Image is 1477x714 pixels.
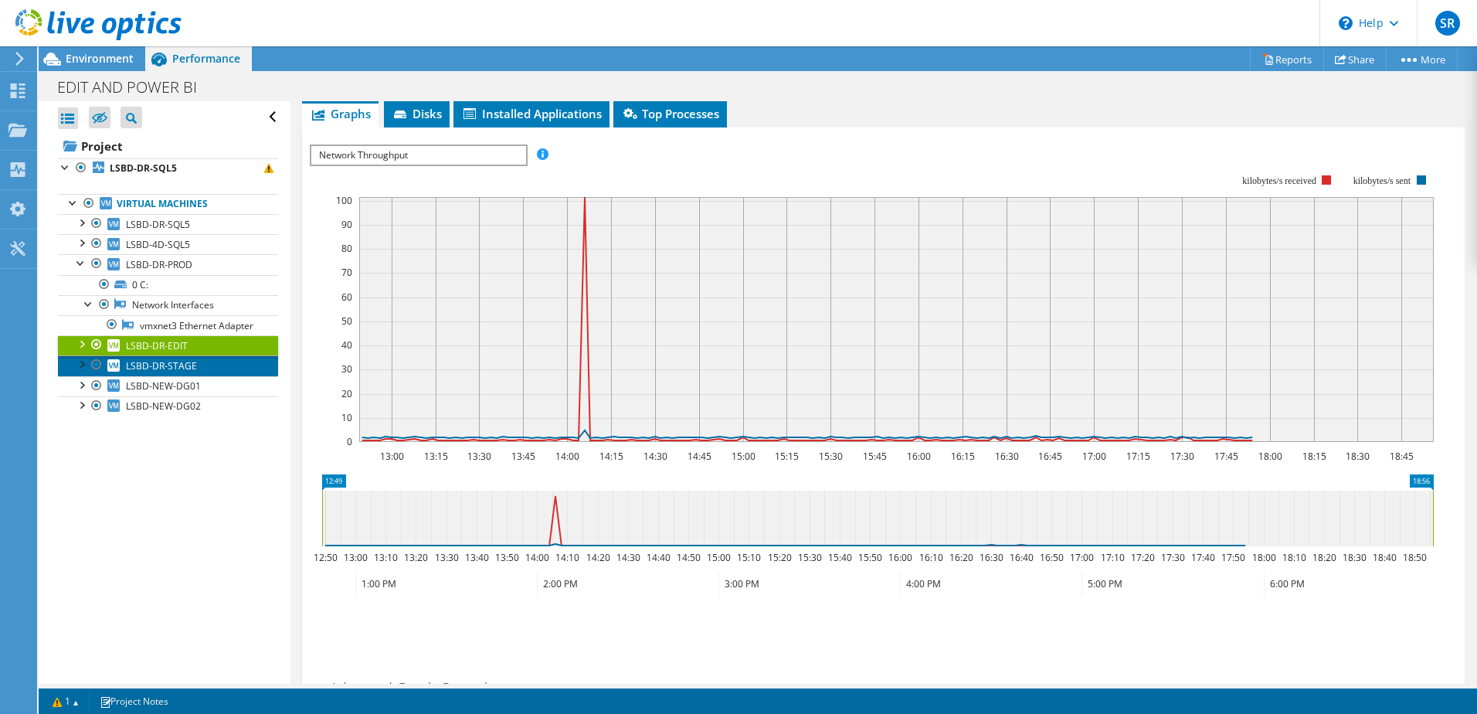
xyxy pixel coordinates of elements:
text: 18:15 [1302,450,1326,463]
text: 18:20 [1312,551,1336,564]
text: 15:30 [797,551,821,564]
text: 18:50 [1402,551,1426,564]
h2: Advanced Graph Controls [310,672,494,703]
span: SR [1435,11,1460,36]
text: 30 [341,362,352,376]
svg: \n [1339,16,1353,30]
text: 14:20 [586,551,609,564]
text: 0 [347,435,352,448]
text: 15:00 [706,551,730,564]
b: LSBD-DR-SQL5 [110,161,177,175]
text: 13:00 [343,551,367,564]
text: 13:10 [373,551,397,564]
span: Environment [66,51,134,66]
text: 14:30 [616,551,640,564]
text: 16:20 [949,551,973,564]
a: Virtual Machines [58,194,278,214]
text: kilobytes/s sent [1353,175,1411,186]
text: 16:45 [1037,450,1061,463]
text: 15:30 [818,450,842,463]
text: 14:00 [555,450,579,463]
span: LSBD-4D-SQL5 [126,238,190,251]
text: 16:40 [1009,551,1033,564]
text: 17:20 [1130,551,1154,564]
text: 17:50 [1221,551,1244,564]
text: 18:40 [1372,551,1396,564]
text: 16:50 [1039,551,1063,564]
a: LSBD-DR-EDIT [58,335,278,355]
a: LSBD-DR-STAGE [58,355,278,376]
a: More [1386,47,1458,71]
text: 17:40 [1190,551,1214,564]
a: Share [1323,47,1387,71]
a: 0 C: [58,275,278,295]
span: LSBD-DR-PROD [126,258,192,271]
text: 50 [341,314,352,328]
a: LSBD-DR-SQL5 [58,158,278,178]
text: 70 [341,266,352,279]
text: 13:50 [494,551,518,564]
text: 18:00 [1251,551,1275,564]
text: 14:40 [646,551,670,564]
text: kilobytes/s received [1242,175,1316,186]
a: LSBD-DR-SQL5 [58,214,278,234]
text: 13:30 [467,450,491,463]
span: Network Throughput [311,146,525,165]
text: 16:30 [994,450,1018,463]
span: Graphs [310,106,371,121]
text: 18:30 [1345,450,1369,463]
text: 15:10 [736,551,760,564]
text: 17:45 [1214,450,1238,463]
a: Project [58,134,278,158]
span: LSBD-DR-EDIT [126,339,188,352]
text: 14:50 [676,551,700,564]
a: LSBD-4D-SQL5 [58,234,278,254]
text: 16:30 [979,551,1003,564]
text: 17:10 [1100,551,1124,564]
text: 14:45 [687,450,711,463]
text: 15:45 [862,450,886,463]
text: 13:20 [403,551,427,564]
text: 15:40 [827,551,851,564]
text: 80 [341,242,352,255]
text: 100 [336,194,352,207]
span: Disks [392,106,442,121]
text: 18:10 [1282,551,1306,564]
text: 40 [341,338,352,352]
text: 15:50 [857,551,881,564]
text: 14:00 [525,551,548,564]
text: 20 [341,387,352,400]
span: LSBD-NEW-DG01 [126,379,201,393]
a: Reports [1250,47,1324,71]
text: 90 [341,218,352,231]
a: LSBD-DR-PROD [58,254,278,274]
text: 17:00 [1081,450,1105,463]
a: LSBD-NEW-DG01 [58,376,278,396]
span: LSBD-NEW-DG02 [126,399,201,413]
text: 18:00 [1258,450,1282,463]
text: 18:30 [1342,551,1366,564]
text: 12:50 [313,551,337,564]
text: 15:00 [731,450,755,463]
text: 16:00 [906,450,930,463]
text: 13:00 [379,450,403,463]
span: LSBD-DR-SQL5 [126,218,190,231]
text: 14:10 [555,551,579,564]
text: 10 [341,411,352,424]
h1: EDIT AND POWER BI [50,79,221,96]
text: 14:15 [599,450,623,463]
text: 60 [341,291,352,304]
a: LSBD-NEW-DG02 [58,396,278,416]
text: 15:20 [767,551,791,564]
text: 18:45 [1389,450,1413,463]
text: 13:45 [511,450,535,463]
span: Performance [172,51,240,66]
text: 16:00 [888,551,912,564]
text: 17:15 [1126,450,1149,463]
text: 16:10 [918,551,942,564]
span: LSBD-DR-STAGE [126,359,197,372]
text: 14:30 [643,450,667,463]
span: Installed Applications [461,106,602,121]
text: 13:40 [464,551,488,564]
text: 17:30 [1170,450,1193,463]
